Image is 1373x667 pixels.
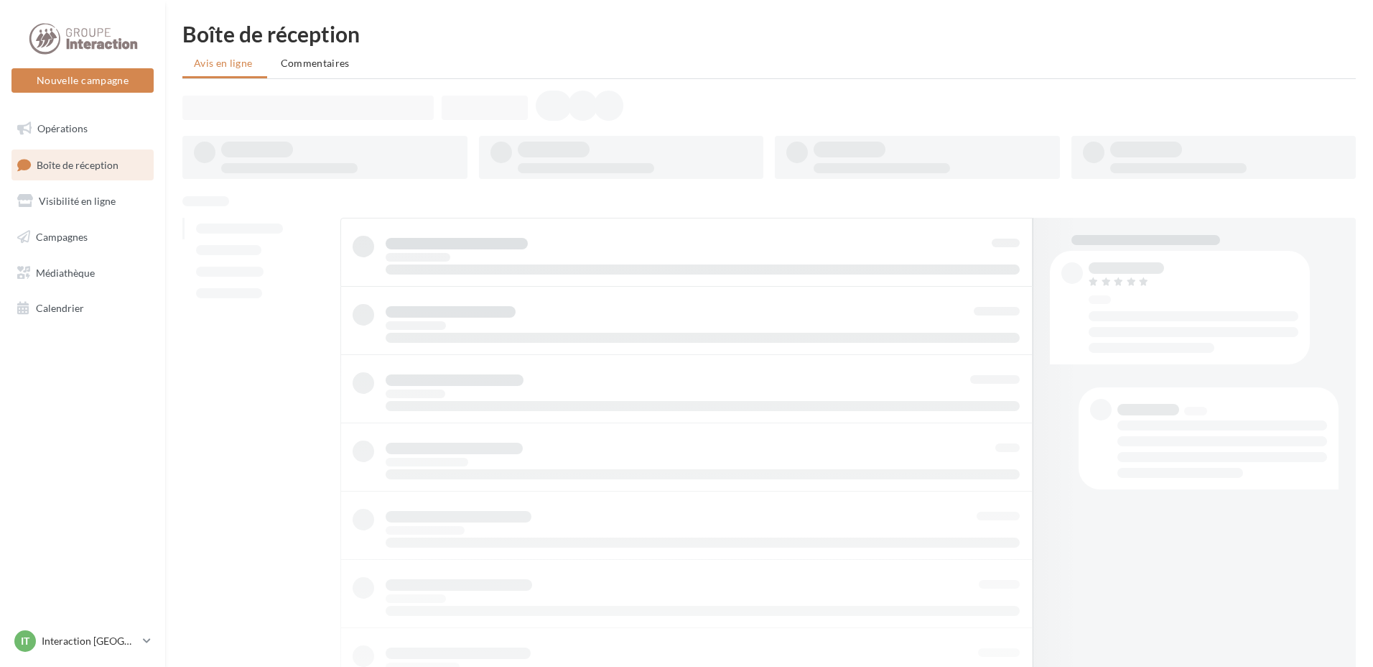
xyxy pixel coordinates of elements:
a: Boîte de réception [9,149,157,180]
span: Campagnes [36,231,88,243]
a: IT Interaction [GEOGRAPHIC_DATA] [11,627,154,655]
a: Campagnes [9,222,157,252]
span: IT [21,634,29,648]
span: Commentaires [281,57,350,69]
span: Boîte de réception [37,158,118,170]
span: Médiathèque [36,266,95,278]
p: Interaction [GEOGRAPHIC_DATA] [42,634,137,648]
span: Calendrier [36,302,84,314]
a: Visibilité en ligne [9,186,157,216]
a: Opérations [9,114,157,144]
button: Nouvelle campagne [11,68,154,93]
span: Opérations [37,122,88,134]
a: Calendrier [9,293,157,323]
div: Boîte de réception [182,23,1356,45]
span: Visibilité en ligne [39,195,116,207]
a: Médiathèque [9,258,157,288]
